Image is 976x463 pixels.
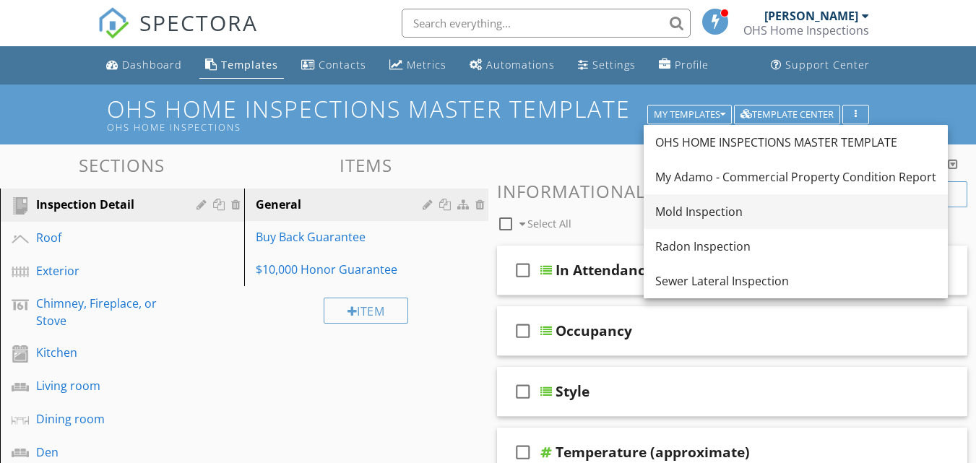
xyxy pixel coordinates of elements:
input: Search everything... [402,9,691,38]
a: Company Profile [653,52,714,79]
div: Chimney, Fireplace, or Stove [36,295,176,329]
div: Contacts [319,58,366,72]
h3: Items [244,155,488,175]
a: Template Center [734,107,840,120]
div: Roof [36,229,176,246]
div: General [256,196,427,213]
div: Radon Inspection [655,238,936,255]
a: Contacts [295,52,372,79]
div: Den [36,443,176,461]
button: My Templates [647,105,732,125]
div: Mold Inspection [655,203,936,220]
div: Profile [675,58,709,72]
div: OHS HOME INSPECTIONS MASTER TEMPLATE [655,134,936,151]
span: SPECTORA [139,7,258,38]
div: Sewer Lateral Inspection [655,272,936,290]
i: check_box_outline_blank [511,253,535,287]
button: Template Center [734,105,840,125]
div: Buy Back Guarantee [256,228,427,246]
div: Exterior [36,262,176,280]
div: Temperature (approximate) [556,443,750,461]
div: [PERSON_NAME] [764,9,858,23]
div: Support Center [785,58,870,72]
a: Settings [572,52,642,79]
div: $10,000 Honor Guarantee [256,261,427,278]
div: Kitchen [36,344,176,361]
h3: Informational [497,181,968,201]
div: Template Center [740,110,834,120]
div: Occupancy [556,322,632,339]
a: Metrics [384,52,452,79]
h3: Comments [497,155,968,175]
div: My Templates [654,110,725,120]
div: Inspection Detail [36,196,176,213]
i: check_box_outline_blank [511,374,535,409]
img: The Best Home Inspection Software - Spectora [98,7,129,39]
a: Templates [199,52,284,79]
div: Automations [486,58,555,72]
div: Style [556,383,590,400]
div: In Attendance [556,261,653,279]
div: Dining room [36,410,176,428]
a: Dashboard [100,52,188,79]
div: OHS Home Inspections [107,121,652,133]
span: Select All [527,217,571,230]
div: Templates [221,58,278,72]
div: Metrics [407,58,446,72]
div: Living room [36,377,176,394]
h1: OHS HOME INSPECTIONS MASTER TEMPLATE [107,96,869,133]
div: Dashboard [122,58,182,72]
a: Support Center [765,52,876,79]
i: check_box_outline_blank [511,313,535,348]
div: Item [324,298,409,324]
div: OHS Home Inspections [743,23,869,38]
div: My Adamo - Commercial Property Condition Report [655,168,936,186]
div: Settings [592,58,636,72]
a: SPECTORA [98,20,258,50]
a: Automations (Basic) [464,52,561,79]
